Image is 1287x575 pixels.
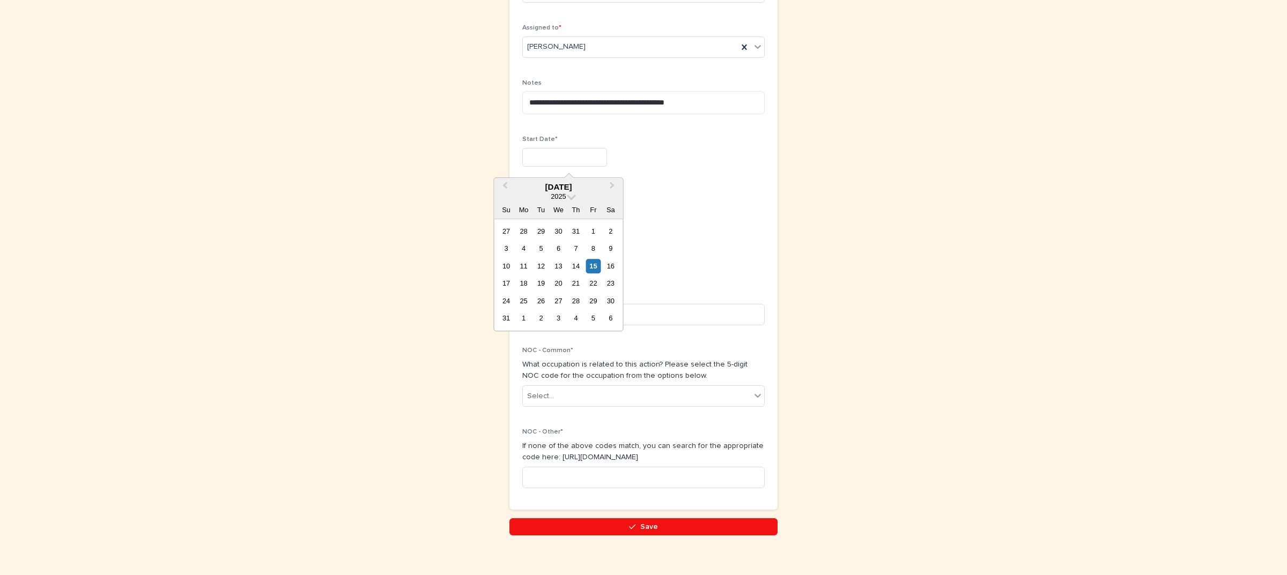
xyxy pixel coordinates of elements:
span: NOC - Other* [522,429,563,435]
span: Notes [522,80,542,86]
div: Choose Sunday, July 27th, 2025 [499,224,513,238]
div: Choose Monday, September 1st, 2025 [516,311,531,326]
div: Choose Tuesday, August 26th, 2025 [534,294,548,308]
div: Choose Friday, September 5th, 2025 [586,311,601,326]
div: Choose Sunday, August 10th, 2025 [499,259,513,273]
div: Choose Saturday, August 2nd, 2025 [603,224,618,238]
div: Choose Wednesday, August 6th, 2025 [551,242,566,256]
div: Choose Tuesday, August 5th, 2025 [534,242,548,256]
span: Start Date* [522,136,558,143]
div: Choose Tuesday, July 29th, 2025 [534,224,548,238]
div: Th [568,203,583,217]
div: Choose Wednesday, August 13th, 2025 [551,259,566,273]
p: If none of the above codes match, you can search for the appropriate code here: [URL][DOMAIN_NAME] [522,440,765,463]
button: Previous Month [495,179,512,196]
div: Fr [586,203,601,217]
div: Choose Wednesday, September 3rd, 2025 [551,311,566,326]
div: We [551,203,566,217]
div: Choose Tuesday, August 12th, 2025 [534,259,548,273]
div: Su [499,203,513,217]
span: NOC - Common* [522,347,573,354]
div: Choose Friday, August 1st, 2025 [586,224,601,238]
div: Choose Saturday, August 23rd, 2025 [603,277,618,291]
div: Choose Thursday, August 14th, 2025 [568,259,583,273]
span: Save [640,523,658,531]
div: Choose Wednesday, August 27th, 2025 [551,294,566,308]
div: Choose Thursday, July 31st, 2025 [568,224,583,238]
span: [PERSON_NAME] [527,41,586,53]
div: Choose Wednesday, August 20th, 2025 [551,277,566,291]
span: Assigned to [522,25,561,31]
div: month 2025-08 [498,223,619,327]
div: Choose Saturday, August 16th, 2025 [603,259,618,273]
div: [DATE] [494,182,623,192]
div: Choose Monday, August 11th, 2025 [516,259,531,273]
span: 2025 [551,192,566,200]
div: Choose Sunday, August 3rd, 2025 [499,242,513,256]
div: Choose Thursday, August 28th, 2025 [568,294,583,308]
div: Choose Thursday, September 4th, 2025 [568,311,583,326]
div: Choose Sunday, August 24th, 2025 [499,294,513,308]
div: Choose Sunday, August 17th, 2025 [499,277,513,291]
div: Choose Tuesday, September 2nd, 2025 [534,311,548,326]
div: Choose Saturday, August 30th, 2025 [603,294,618,308]
div: Choose Sunday, August 31st, 2025 [499,311,513,326]
div: Choose Saturday, September 6th, 2025 [603,311,618,326]
div: Choose Wednesday, July 30th, 2025 [551,224,566,238]
div: Choose Monday, August 25th, 2025 [516,294,531,308]
div: Choose Friday, August 29th, 2025 [586,294,601,308]
div: Choose Tuesday, August 19th, 2025 [534,277,548,291]
div: Choose Monday, August 18th, 2025 [516,277,531,291]
div: Select... [527,391,554,402]
div: Choose Friday, August 22nd, 2025 [586,277,601,291]
div: Choose Friday, August 15th, 2025 [586,259,601,273]
div: Choose Monday, July 28th, 2025 [516,224,531,238]
div: Choose Thursday, August 21st, 2025 [568,277,583,291]
div: Choose Monday, August 4th, 2025 [516,242,531,256]
div: Choose Thursday, August 7th, 2025 [568,242,583,256]
p: What occupation is related to this action? Please select the 5-digit NOC code for the occupation ... [522,359,765,382]
div: Mo [516,203,531,217]
button: Next Month [605,179,622,196]
div: Choose Saturday, August 9th, 2025 [603,242,618,256]
div: Choose Friday, August 8th, 2025 [586,242,601,256]
div: Sa [603,203,618,217]
button: Save [509,518,778,535]
div: Tu [534,203,548,217]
